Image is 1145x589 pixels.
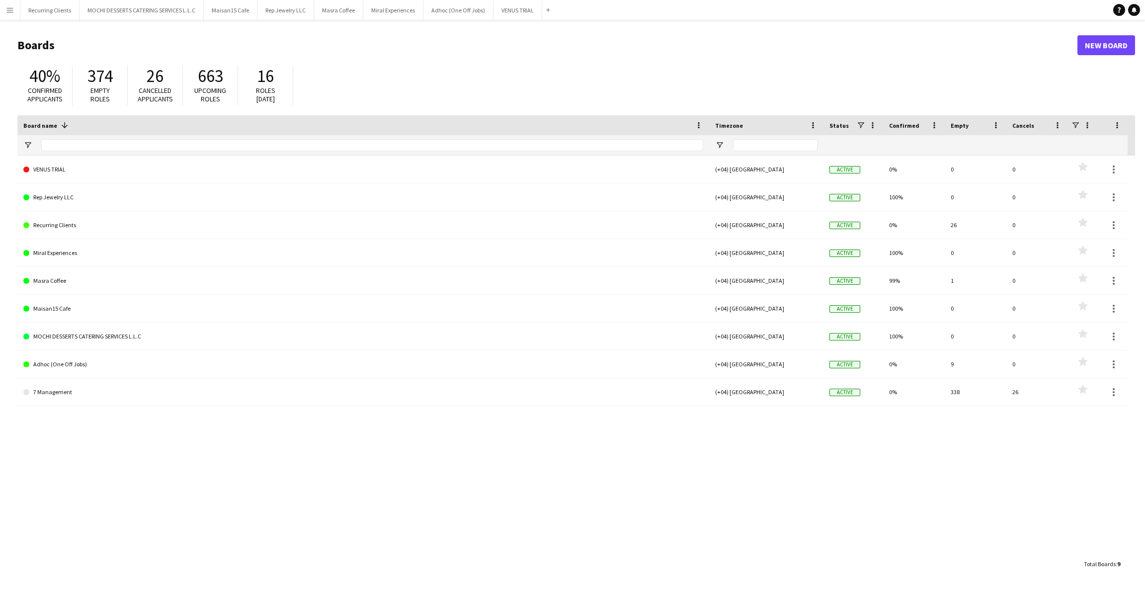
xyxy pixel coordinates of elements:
[945,239,1006,266] div: 0
[883,183,945,211] div: 100%
[883,323,945,350] div: 100%
[945,267,1006,294] div: 1
[883,378,945,406] div: 0%
[90,86,110,103] span: Empty roles
[709,239,823,266] div: (+04) [GEOGRAPHIC_DATA]
[29,65,60,87] span: 40%
[23,267,703,295] a: Masra Coffee
[23,295,703,323] a: Maisan15 Cafe
[1006,267,1068,294] div: 0
[883,267,945,294] div: 99%
[945,295,1006,322] div: 0
[829,122,849,129] span: Status
[23,183,703,211] a: Rep Jewelry LLC
[23,156,703,183] a: VENUS TRIAL
[1006,211,1068,239] div: 0
[23,211,703,239] a: Recurring Clients
[883,211,945,239] div: 0%
[23,122,57,129] span: Board name
[1084,554,1120,574] div: :
[20,0,80,20] button: Recurring Clients
[715,122,743,129] span: Timezone
[363,0,423,20] button: Miral Experiences
[829,361,860,368] span: Active
[945,183,1006,211] div: 0
[1006,295,1068,322] div: 0
[883,295,945,322] div: 100%
[1006,183,1068,211] div: 0
[945,156,1006,183] div: 0
[1084,560,1116,568] span: Total Boards
[1117,560,1120,568] span: 9
[829,250,860,257] span: Active
[1006,350,1068,378] div: 0
[493,0,542,20] button: VENUS TRIAL
[1006,156,1068,183] div: 0
[945,350,1006,378] div: 9
[257,0,314,20] button: Rep Jewelry LLC
[733,139,818,151] input: Timezone Filter Input
[80,0,204,20] button: MOCHI DESSERTS CATERING SERVICES L.L.C
[1077,35,1135,55] a: New Board
[17,38,1077,53] h1: Boards
[709,156,823,183] div: (+04) [GEOGRAPHIC_DATA]
[1006,378,1068,406] div: 26
[709,378,823,406] div: (+04) [GEOGRAPHIC_DATA]
[23,239,703,267] a: Miral Experiences
[945,323,1006,350] div: 0
[829,333,860,340] span: Active
[198,65,223,87] span: 663
[945,211,1006,239] div: 26
[138,86,173,103] span: Cancelled applicants
[829,389,860,396] span: Active
[27,86,63,103] span: Confirmed applicants
[204,0,257,20] button: Maisan15 Cafe
[829,166,860,173] span: Active
[194,86,226,103] span: Upcoming roles
[883,156,945,183] div: 0%
[23,350,703,378] a: Adhoc (One Off Jobs)
[715,141,724,150] button: Open Filter Menu
[314,0,363,20] button: Masra Coffee
[829,277,860,285] span: Active
[23,323,703,350] a: MOCHI DESSERTS CATERING SERVICES L.L.C
[709,267,823,294] div: (+04) [GEOGRAPHIC_DATA]
[829,194,860,201] span: Active
[709,350,823,378] div: (+04) [GEOGRAPHIC_DATA]
[23,141,32,150] button: Open Filter Menu
[256,86,275,103] span: Roles [DATE]
[423,0,493,20] button: Adhoc (One Off Jobs)
[23,378,703,406] a: 7 Management
[829,222,860,229] span: Active
[829,305,860,313] span: Active
[709,295,823,322] div: (+04) [GEOGRAPHIC_DATA]
[147,65,164,87] span: 26
[1006,323,1068,350] div: 0
[883,239,945,266] div: 100%
[1006,239,1068,266] div: 0
[951,122,969,129] span: Empty
[709,323,823,350] div: (+04) [GEOGRAPHIC_DATA]
[87,65,113,87] span: 374
[41,139,703,151] input: Board name Filter Input
[709,211,823,239] div: (+04) [GEOGRAPHIC_DATA]
[883,350,945,378] div: 0%
[709,183,823,211] div: (+04) [GEOGRAPHIC_DATA]
[945,378,1006,406] div: 338
[257,65,274,87] span: 16
[1012,122,1034,129] span: Cancels
[889,122,919,129] span: Confirmed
